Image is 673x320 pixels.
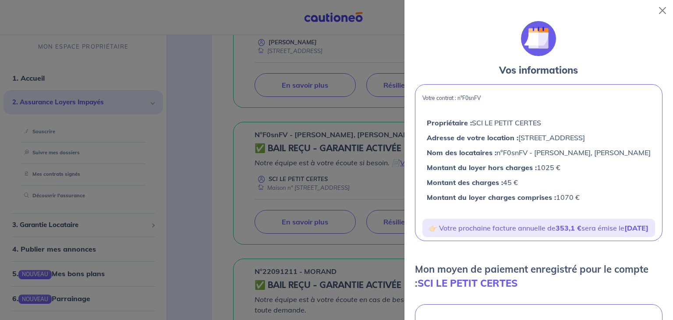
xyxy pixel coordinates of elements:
button: Close [655,4,669,18]
strong: Adresse de votre location : [427,133,518,142]
p: 1070 € [427,192,651,203]
strong: Vos informations [499,64,578,76]
strong: Montant du loyer hors charges : [427,163,537,172]
p: SCI LE PETIT CERTES [427,117,651,128]
strong: Propriétaire : [427,118,472,127]
p: 1025 € [427,162,651,173]
p: 45 € [427,177,651,188]
img: illu_calendar.svg [521,21,556,56]
strong: Nom des locataires : [427,148,496,157]
p: Mon moyen de paiement enregistré pour le compte : [415,262,662,290]
strong: Montant des charges : [427,178,503,187]
p: n°F0snFV - [PERSON_NAME], [PERSON_NAME] [427,147,651,158]
strong: SCI LE PETIT CERTES [418,277,517,289]
strong: Montant du loyer charges comprises : [427,193,556,202]
p: 👉🏻 Votre prochaine facture annuelle de sera émise le [426,222,652,234]
p: [STREET_ADDRESS] [427,132,651,143]
strong: [DATE] [624,224,648,232]
p: Votre contrat : n°F0snFV [422,95,655,101]
strong: 353,1 € [556,224,581,232]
